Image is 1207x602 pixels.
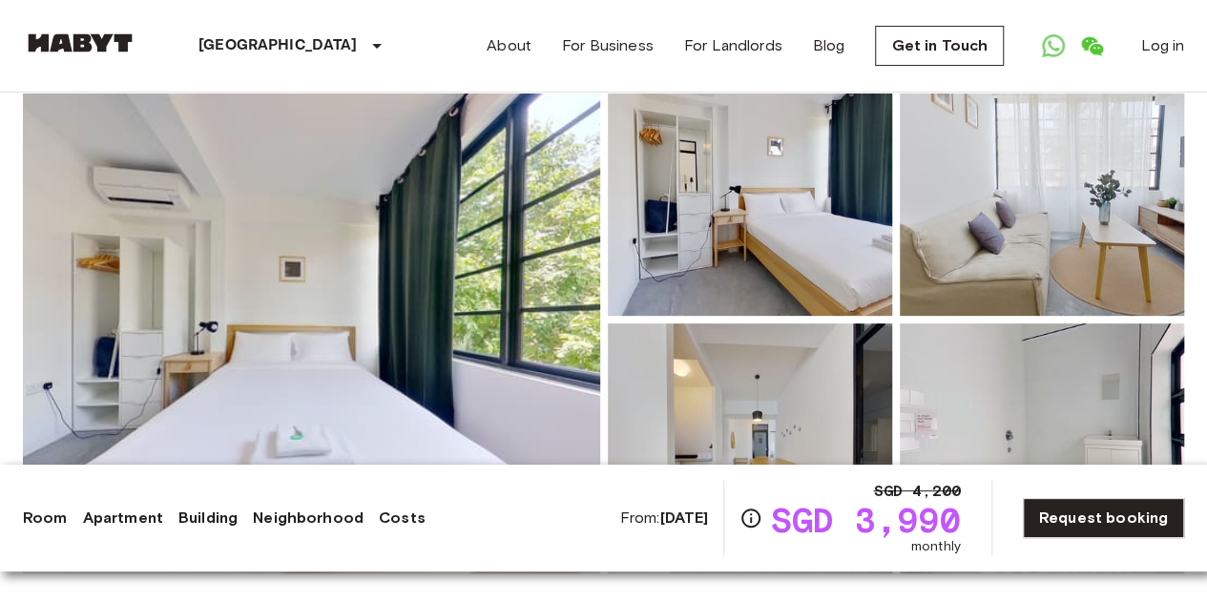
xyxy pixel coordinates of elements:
a: About [487,34,531,57]
a: Blog [813,34,845,57]
a: Apartment [83,507,163,529]
img: Picture of unit SG-01-054-006-01 [900,323,1184,573]
span: SGD 4,200 [873,480,960,503]
a: Building [178,507,238,529]
p: [GEOGRAPHIC_DATA] [198,34,358,57]
a: Get in Touch [875,26,1004,66]
span: monthly [911,537,961,556]
img: Picture of unit SG-01-054-006-01 [608,323,892,573]
b: [DATE] [659,509,708,527]
img: Picture of unit SG-01-054-006-01 [900,66,1184,316]
a: Request booking [1023,498,1184,538]
a: For Business [562,34,654,57]
img: Habyt [23,33,137,52]
a: Costs [379,507,426,529]
span: SGD 3,990 [770,503,960,537]
img: Picture of unit SG-01-054-006-01 [608,66,892,316]
img: Marketing picture of unit SG-01-054-006-01 [23,66,600,573]
a: Room [23,507,68,529]
svg: Check cost overview for full price breakdown. Please note that discounts apply to new joiners onl... [739,507,762,529]
a: Open WhatsApp [1034,27,1072,65]
a: Neighborhood [253,507,364,529]
a: Log in [1141,34,1184,57]
span: From: [620,508,709,529]
a: Open WeChat [1072,27,1111,65]
a: For Landlords [684,34,782,57]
